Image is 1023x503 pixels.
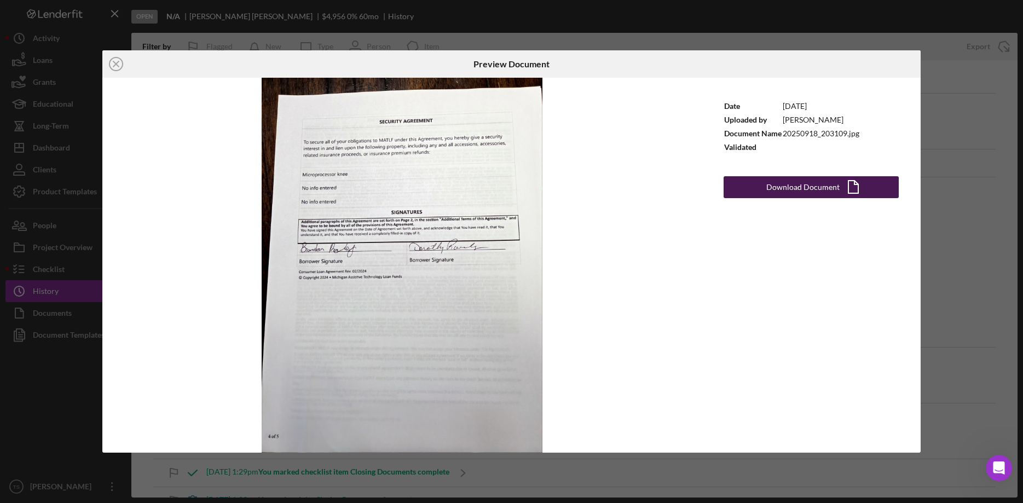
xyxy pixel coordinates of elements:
[473,59,550,69] h6: Preview Document
[782,127,860,141] td: 20250918_203109.jpg
[724,129,782,138] b: Document Name
[782,113,860,127] td: [PERSON_NAME]
[766,176,840,198] div: Download Document
[724,142,756,152] b: Validated
[724,176,899,198] button: Download Document
[724,101,740,111] b: Date
[986,455,1012,481] iframe: Intercom live chat
[782,100,860,113] td: [DATE]
[724,115,767,124] b: Uploaded by
[102,78,702,453] img: Preview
